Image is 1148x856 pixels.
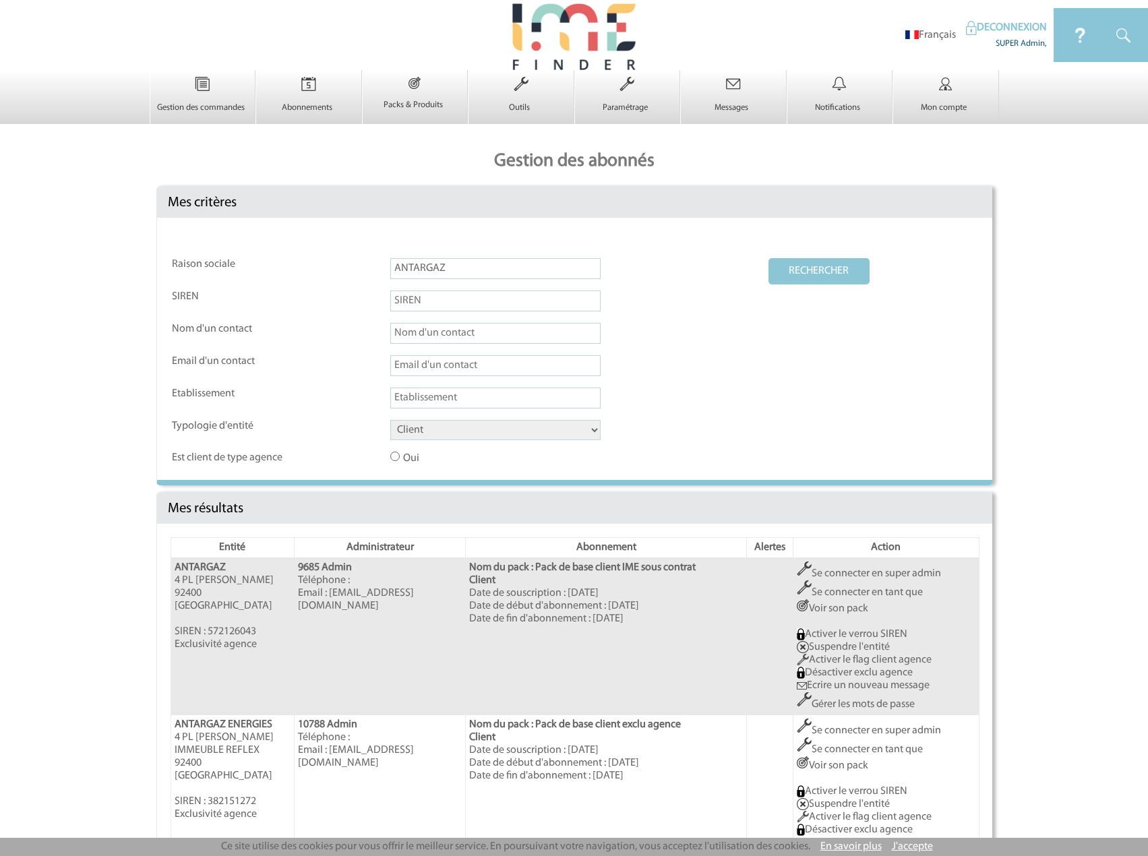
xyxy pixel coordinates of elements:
a: Désactiver exclu agence [797,667,913,678]
td: Date de souscription : [DATE] Date de début d'abonnement : [DATE] Date de fin d'abonnement : [DATE] [465,558,746,715]
span: Ce site utilise des cookies pour vous offrir le meilleur service. En poursuivant votre navigation... [221,841,810,852]
a: Activer le flag client agence [797,654,932,665]
a: Voir son pack [797,760,868,771]
button: RECHERCHER [768,258,870,284]
a: Abonnements [256,90,361,113]
a: Gérer les mots de passe [797,699,915,710]
label: Oui [390,452,512,465]
a: Se connecter en super admin [797,568,941,579]
img: Mon compte [918,70,973,98]
img: ActionCo.png [797,756,809,768]
b: 10788 Admin [298,719,357,730]
td: 4 PL [PERSON_NAME] 92400 [GEOGRAPHIC_DATA] SIREN : 572126043 Exclusivité agence [171,558,295,715]
p: Paramétrage [575,102,677,113]
a: Packs & Produits [363,88,468,111]
b: 9685 Admin [298,562,352,573]
img: Activer le flag client agence [797,654,809,666]
img: Outils.png [797,561,812,576]
li: Français [905,29,956,42]
p: Mon compte [893,102,995,113]
img: Gestion des commandes [175,70,230,98]
label: Etablissement [172,388,293,400]
div: SUPER Admin, [966,35,1047,49]
a: J'accepte [892,841,933,852]
a: Notifications [787,90,893,113]
p: Messages [681,102,783,113]
a: En savoir plus [820,841,882,852]
a: Activer le verrou SIREN [797,629,908,640]
input: SIREN [390,291,601,311]
b: Client [469,575,495,586]
img: Outils.png [797,737,812,752]
th: Abonnement: activer pour trier la colonne par ordre croissant [465,538,746,558]
label: Typologie d'entité [172,420,293,433]
img: Notifications [812,70,867,98]
div: Mes résultats [157,493,992,524]
th: Entité: activer pour trier la colonne par ordre décroissant [171,538,295,558]
img: IDEAL Meetings & Events [966,21,977,35]
a: Se connecter en tant que [797,744,923,755]
img: Messages [706,70,761,98]
a: Ecrire un nouveau message [797,680,930,691]
th: Administrateur: activer pour trier la colonne par ordre croissant [295,538,466,558]
a: DECONNEXION [966,22,1047,33]
a: Désactiver exclu agence [797,824,913,835]
td: Téléphone : Email : [EMAIL_ADDRESS][DOMAIN_NAME] [295,558,466,715]
a: Se connecter en super admin [797,725,941,736]
img: Suspendre entite [797,798,809,810]
p: Abonnements [256,102,358,113]
label: Raison sociale [172,258,293,271]
img: Paramétrage [599,70,655,98]
img: Activer le verrou SIREN [797,628,806,640]
th: Action: activer pour trier la colonne par ordre croissant [793,538,979,558]
label: SIREN [172,291,293,303]
b: ANTARGAZ ENERGIES [175,719,272,730]
a: Gestion des commandes [150,90,255,113]
a: Messages [681,90,786,113]
div: Mes critères [157,187,992,218]
input: Nom d'un contact [390,323,601,344]
a: Se connecter en tant que [797,587,923,598]
label: Email d'un contact [172,355,293,368]
img: Outils.png [797,580,812,595]
p: Gestion des abonnés [150,137,999,186]
input: Email d'un contact [390,355,601,376]
p: Gestion des commandes [150,102,252,113]
input: Raison sociale [390,258,601,279]
b: Nom du pack : Pack de base client IME sous contrat [469,562,696,573]
img: GENIUS_DEACTIVE_EXCLUAGENCE [797,824,806,836]
p: Packs & Produits [363,100,464,111]
img: Abonnements [281,70,336,98]
img: Activer le verrou SIREN [797,785,806,797]
a: Suspendre l'entité [797,642,890,652]
img: Outils [493,70,549,98]
img: Packs & Produits [388,70,441,96]
a: Voir son pack [797,603,868,614]
a: Mon compte [893,90,998,113]
input: Etablissement [390,388,601,408]
img: Outils.png [797,719,812,733]
a: Paramétrage [575,90,680,113]
img: Activer le flag client agence [797,811,809,823]
a: Activer le flag client agence [797,812,932,822]
a: Suspendre l'entité [797,799,890,809]
b: Nom du pack : Pack de base client exclu agence [469,719,681,730]
img: Outils.png [797,692,812,707]
img: GENIUS_DEACTIVE_EXCLUAGENCE [797,667,806,679]
th: Alertes: activer pour trier la colonne par ordre croissant [747,538,793,558]
img: Ecrire un nouveau message [797,682,807,690]
img: IDEAL Meetings & Events [1054,8,1107,62]
img: Suspendre entite [797,641,809,653]
p: Outils [469,102,570,113]
label: Nom d'un contact [172,323,293,336]
img: IDEAL Meetings & Events [1107,8,1148,62]
a: Outils [469,90,574,113]
a: Activer le verrou SIREN [797,786,908,797]
img: fr [905,30,919,39]
p: Notifications [787,102,889,113]
b: ANTARGAZ [175,562,226,573]
b: Client [469,732,495,743]
label: Est client de type agence [172,452,293,464]
img: ActionCo.png [797,599,809,611]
